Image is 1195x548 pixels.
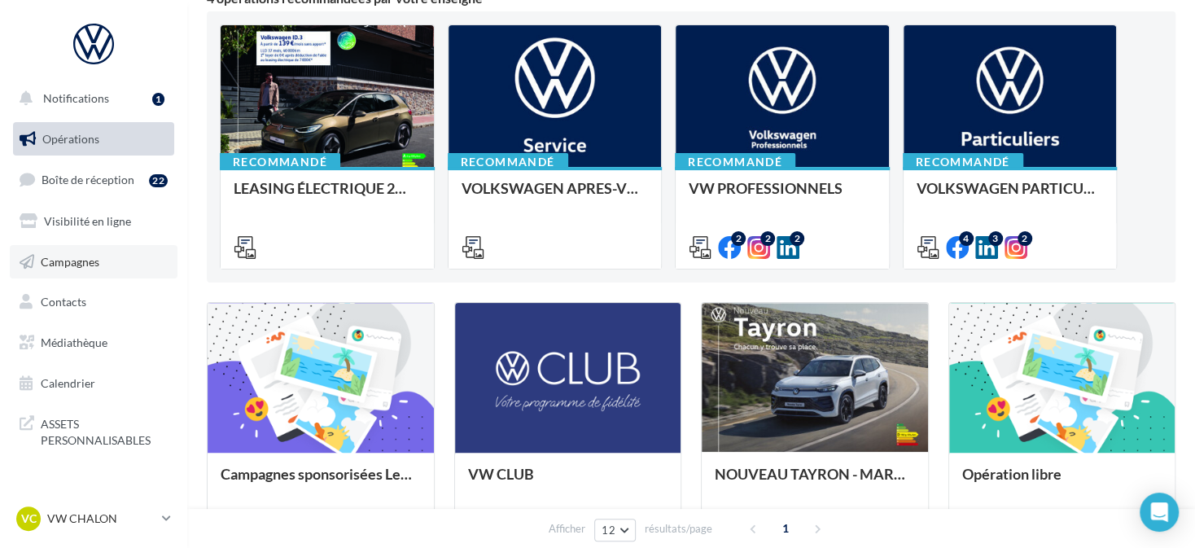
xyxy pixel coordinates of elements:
[903,153,1023,171] div: Recommandé
[462,180,649,213] div: VOLKSWAGEN APRES-VENTE
[41,254,99,268] span: Campagnes
[468,466,668,498] div: VW CLUB
[10,366,177,401] a: Calendrier
[1140,493,1179,532] div: Open Intercom Messenger
[773,515,799,541] span: 1
[44,214,131,228] span: Visibilité en ligne
[42,132,99,146] span: Opérations
[10,326,177,360] a: Médiathèque
[689,180,876,213] div: VW PROFESSIONNELS
[10,204,177,239] a: Visibilité en ligne
[1018,231,1032,246] div: 2
[10,122,177,156] a: Opérations
[41,413,168,448] span: ASSETS PERSONNALISABLES
[549,521,585,537] span: Afficher
[13,503,174,534] a: VC VW CHALON
[10,162,177,197] a: Boîte de réception22
[917,180,1104,213] div: VOLKSWAGEN PARTICULIER
[21,511,37,527] span: VC
[962,466,1162,498] div: Opération libre
[790,231,804,246] div: 2
[41,376,95,390] span: Calendrier
[760,231,775,246] div: 2
[594,519,636,541] button: 12
[448,153,568,171] div: Recommandé
[731,231,746,246] div: 2
[43,91,109,105] span: Notifications
[10,285,177,319] a: Contacts
[221,466,421,498] div: Campagnes sponsorisées Les Instants VW Octobre
[959,231,974,246] div: 4
[41,335,107,349] span: Médiathèque
[10,406,177,454] a: ASSETS PERSONNALISABLES
[220,153,340,171] div: Recommandé
[645,521,712,537] span: résultats/page
[152,93,164,106] div: 1
[42,173,134,186] span: Boîte de réception
[234,180,421,213] div: LEASING ÉLECTRIQUE 2025
[675,153,795,171] div: Recommandé
[41,295,86,309] span: Contacts
[149,174,168,187] div: 22
[602,524,615,537] span: 12
[715,466,915,498] div: NOUVEAU TAYRON - MARS 2025
[10,81,171,116] button: Notifications 1
[47,511,155,527] p: VW CHALON
[10,245,177,279] a: Campagnes
[988,231,1003,246] div: 3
